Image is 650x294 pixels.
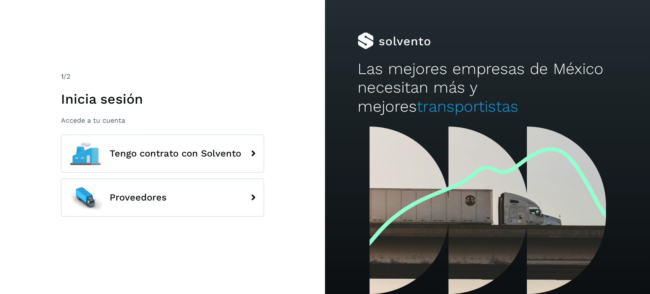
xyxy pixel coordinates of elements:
[61,135,264,173] button: Tengo contrato con Solvento
[358,60,617,116] h2: Las mejores empresas de México necesitan más y mejores
[61,71,264,82] div: /2
[61,179,264,217] button: Proveedores
[110,192,167,203] span: Proveedores
[417,97,518,115] span: transportistas
[61,91,264,107] h1: Inicia sesión
[110,148,241,159] span: Tengo contrato con Solvento
[61,116,264,124] p: Accede a tu cuenta
[61,72,63,80] span: 1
